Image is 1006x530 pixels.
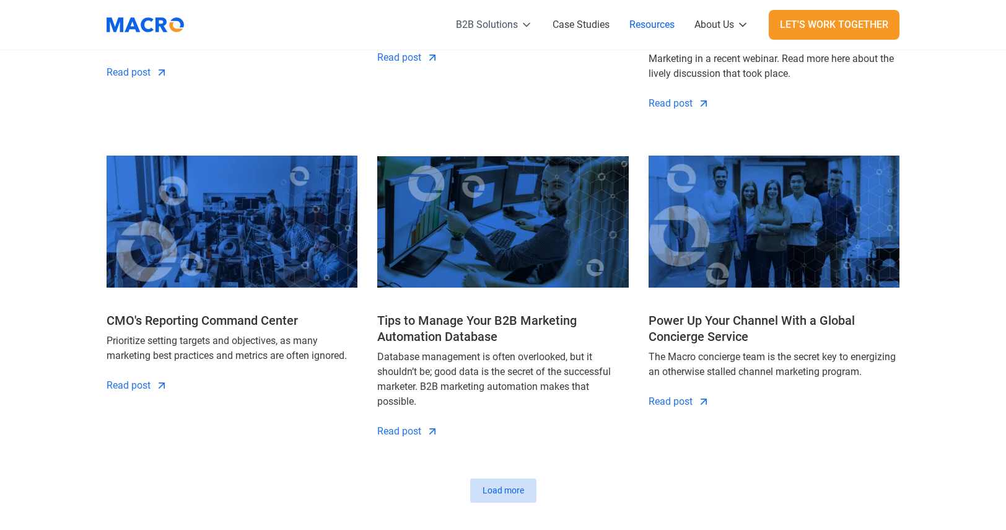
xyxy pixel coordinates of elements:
a: Read post [649,394,710,409]
div: Database management is often overlooked, but it shouldn’t be; good data is the secret of the succ... [377,350,628,409]
a: Let's Work Together [769,10,899,40]
div: Prioritize setting targets and objectives, as many marketing best practices and metrics are often... [107,333,357,363]
div: About Us [694,17,734,32]
div: Read post [377,424,421,439]
div: Let's Work Together [780,17,888,32]
div: The Macro concierge team is the secret key to energizing an otherwise stalled channel marketing p... [649,350,899,379]
img: Macromator Logo [100,9,190,40]
a: Read post [649,96,710,111]
div: Load more [483,484,524,497]
a: Next Page [470,479,536,503]
img: Power Up Your Channel With a Global Concierge Service [649,151,899,293]
div: B2B Solutions [456,17,518,32]
img: CMO's Reporting Command Center [107,151,357,293]
div: Read post [649,96,693,111]
div: Read post [107,378,151,393]
a: Read post [377,424,439,439]
div: Read post [377,50,421,65]
a: home [107,9,193,40]
img: Tips to Manage Your B2B Marketing Automation Database [377,151,628,293]
div: Read post [107,65,151,80]
div: List [107,479,899,503]
a: Power Up Your Channel With a Global Concierge Service [649,312,899,345]
a: Read post [107,378,168,393]
a: Read post [107,65,168,80]
a: CMO's Reporting Command Center [107,312,298,329]
a: Tips to Manage Your B2B Marketing Automation Database [377,312,628,345]
a: Read post [377,50,439,65]
div: Read post [649,394,693,409]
